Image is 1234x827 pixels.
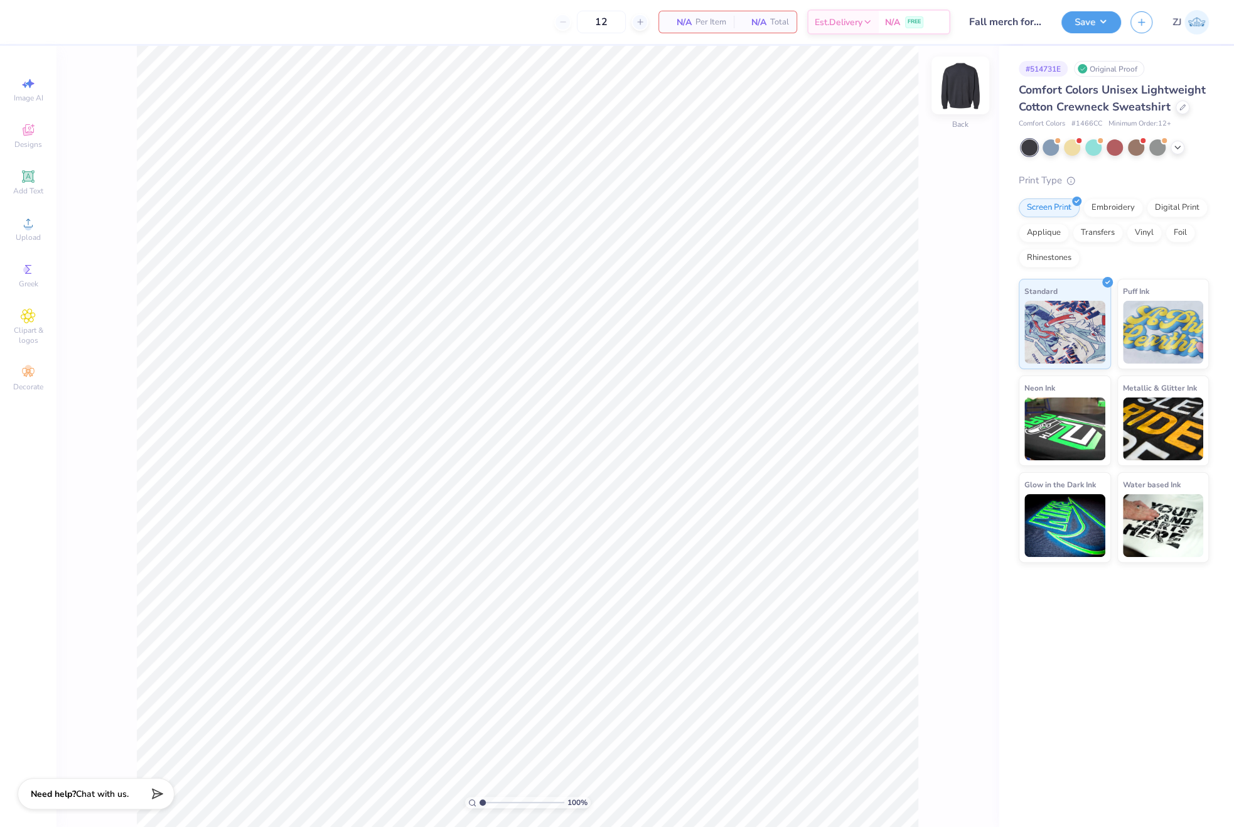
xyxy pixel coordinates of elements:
strong: Need help? [31,788,76,800]
span: N/A [885,16,900,29]
div: Foil [1166,224,1195,242]
span: ZJ [1172,15,1181,30]
span: Upload [16,232,41,242]
span: Est. Delivery [815,16,862,29]
a: ZJ [1172,10,1209,35]
span: Decorate [13,382,43,392]
span: Comfort Colors Unisex Lightweight Cotton Crewneck Sweatshirt [1019,82,1206,114]
img: Water based Ink [1123,494,1204,557]
div: Transfers [1073,224,1123,242]
span: N/A [741,16,766,29]
span: Image AI [14,93,43,103]
span: Total [770,16,789,29]
div: Digital Print [1147,198,1208,217]
span: Neon Ink [1024,381,1055,394]
div: Rhinestones [1019,249,1080,268]
span: 100 % [567,797,587,808]
img: Glow in the Dark Ink [1024,494,1105,557]
div: Vinyl [1127,224,1162,242]
img: Metallic & Glitter Ink [1123,397,1204,460]
div: Back [952,119,968,130]
div: Applique [1019,224,1069,242]
span: Greek [19,279,38,289]
button: Save [1061,11,1121,33]
img: Puff Ink [1123,301,1204,364]
span: FREE [908,18,921,26]
span: Standard [1024,284,1058,298]
input: – – [577,11,626,33]
div: Original Proof [1074,61,1144,77]
div: # 514731E [1019,61,1068,77]
img: Neon Ink [1024,397,1105,460]
span: Per Item [695,16,726,29]
span: Glow in the Dark Ink [1024,478,1096,491]
span: Minimum Order: 12 + [1108,119,1171,129]
span: Chat with us. [76,788,129,800]
span: Designs [14,139,42,149]
div: Screen Print [1019,198,1080,217]
span: Clipart & logos [6,325,50,345]
input: Untitled Design [960,9,1052,35]
img: Zhor Junavee Antocan [1184,10,1209,35]
span: # 1466CC [1071,119,1102,129]
span: N/A [667,16,692,29]
img: Standard [1024,301,1105,364]
img: Back [935,60,985,111]
span: Comfort Colors [1019,119,1065,129]
div: Print Type [1019,173,1209,188]
span: Puff Ink [1123,284,1149,298]
span: Metallic & Glitter Ink [1123,381,1197,394]
span: Add Text [13,186,43,196]
div: Embroidery [1083,198,1143,217]
span: Water based Ink [1123,478,1181,491]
